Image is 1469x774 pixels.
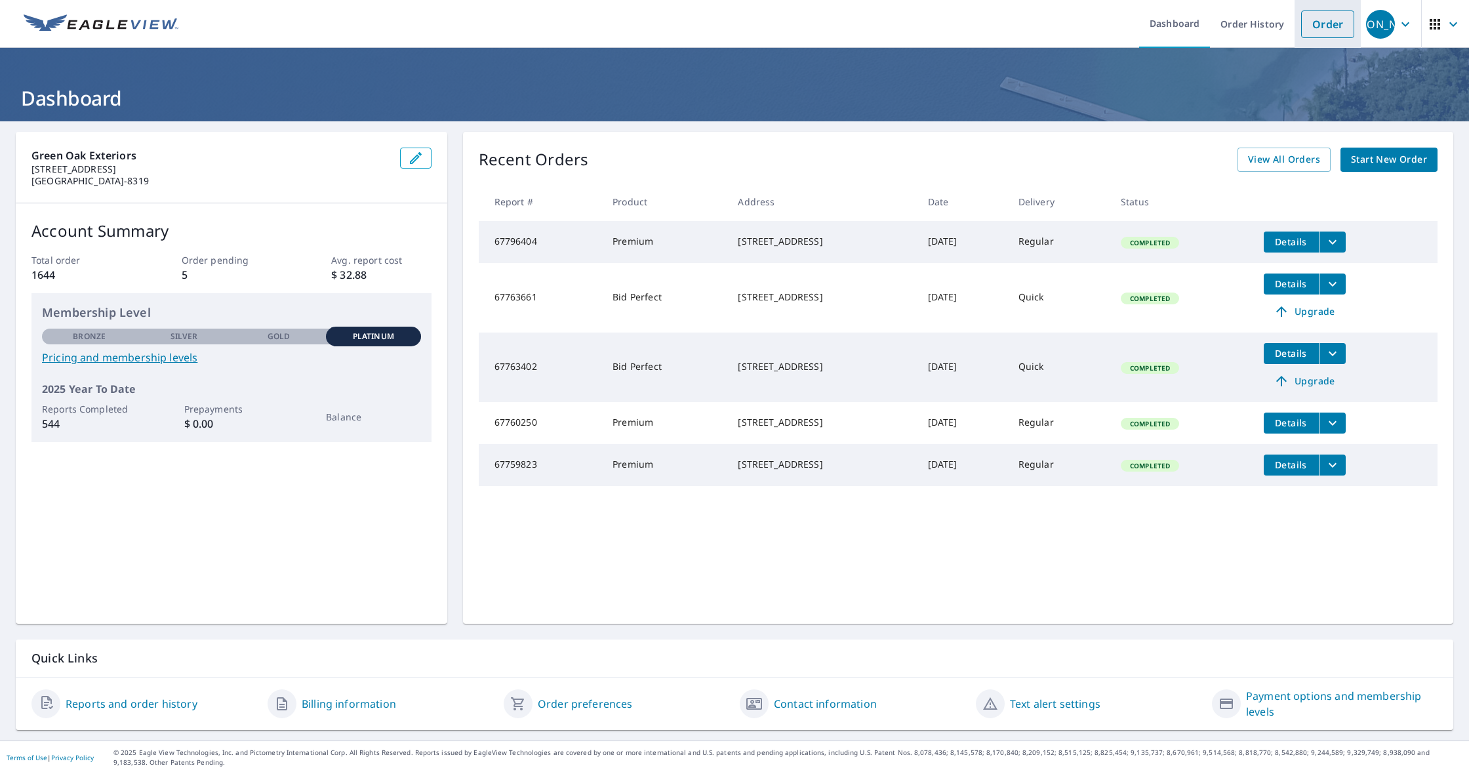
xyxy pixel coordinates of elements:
[479,402,603,444] td: 67760250
[31,650,1438,666] p: Quick Links
[31,175,390,187] p: [GEOGRAPHIC_DATA]-8319
[602,333,727,402] td: Bid Perfect
[182,267,281,283] p: 5
[302,696,396,712] a: Billing information
[31,163,390,175] p: [STREET_ADDRESS]
[171,331,198,342] p: Silver
[331,267,431,283] p: $ 32.88
[7,754,94,762] p: |
[602,221,727,263] td: Premium
[268,331,290,342] p: Gold
[727,182,917,221] th: Address
[917,182,1008,221] th: Date
[1319,455,1346,476] button: filesDropdownBtn-67759823
[1122,238,1178,247] span: Completed
[602,263,727,333] td: Bid Perfect
[31,253,131,267] p: Total order
[1272,277,1311,290] span: Details
[31,219,432,243] p: Account Summary
[1264,274,1319,295] button: detailsBtn-67763661
[42,416,136,432] p: 544
[31,267,131,283] p: 1644
[917,333,1008,402] td: [DATE]
[326,410,420,424] p: Balance
[66,696,197,712] a: Reports and order history
[738,291,906,304] div: [STREET_ADDRESS]
[353,331,394,342] p: Platinum
[184,416,279,432] p: $ 0.00
[1272,458,1311,471] span: Details
[479,444,603,486] td: 67759823
[24,14,178,34] img: EV Logo
[538,696,633,712] a: Order preferences
[602,182,727,221] th: Product
[1319,274,1346,295] button: filesDropdownBtn-67763661
[602,402,727,444] td: Premium
[51,753,94,762] a: Privacy Policy
[331,253,431,267] p: Avg. report cost
[42,350,421,365] a: Pricing and membership levels
[1238,148,1331,172] a: View All Orders
[738,360,906,373] div: [STREET_ADDRESS]
[1008,333,1110,402] td: Quick
[1264,455,1319,476] button: detailsBtn-67759823
[1340,148,1438,172] a: Start New Order
[1248,152,1320,168] span: View All Orders
[73,331,106,342] p: Bronze
[479,221,603,263] td: 67796404
[1319,343,1346,364] button: filesDropdownBtn-67763402
[1272,373,1338,389] span: Upgrade
[1008,182,1110,221] th: Delivery
[42,381,421,397] p: 2025 Year To Date
[479,182,603,221] th: Report #
[1122,461,1178,470] span: Completed
[16,85,1453,112] h1: Dashboard
[1264,232,1319,253] button: detailsBtn-67796404
[602,444,727,486] td: Premium
[1264,371,1346,392] a: Upgrade
[1272,417,1311,429] span: Details
[917,402,1008,444] td: [DATE]
[1008,444,1110,486] td: Regular
[1008,402,1110,444] td: Regular
[1272,235,1311,248] span: Details
[1272,304,1338,319] span: Upgrade
[182,253,281,267] p: Order pending
[31,148,390,163] p: Green Oak Exteriors
[113,748,1462,767] p: © 2025 Eagle View Technologies, Inc. and Pictometry International Corp. All Rights Reserved. Repo...
[184,402,279,416] p: Prepayments
[738,416,906,429] div: [STREET_ADDRESS]
[42,402,136,416] p: Reports Completed
[1122,419,1178,428] span: Completed
[479,263,603,333] td: 67763661
[917,263,1008,333] td: [DATE]
[1010,696,1100,712] a: Text alert settings
[479,333,603,402] td: 67763402
[42,304,421,321] p: Membership Level
[7,753,47,762] a: Terms of Use
[1264,343,1319,364] button: detailsBtn-67763402
[774,696,877,712] a: Contact information
[738,458,906,471] div: [STREET_ADDRESS]
[1366,10,1395,39] div: [PERSON_NAME]
[1319,413,1346,434] button: filesDropdownBtn-67760250
[1110,182,1253,221] th: Status
[1319,232,1346,253] button: filesDropdownBtn-67796404
[1351,152,1427,168] span: Start New Order
[1008,263,1110,333] td: Quick
[1122,363,1178,373] span: Completed
[1122,294,1178,303] span: Completed
[1264,301,1346,322] a: Upgrade
[1272,347,1311,359] span: Details
[1008,221,1110,263] td: Regular
[1301,10,1354,38] a: Order
[479,148,589,172] p: Recent Orders
[1246,688,1438,720] a: Payment options and membership levels
[1264,413,1319,434] button: detailsBtn-67760250
[917,444,1008,486] td: [DATE]
[917,221,1008,263] td: [DATE]
[738,235,906,248] div: [STREET_ADDRESS]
